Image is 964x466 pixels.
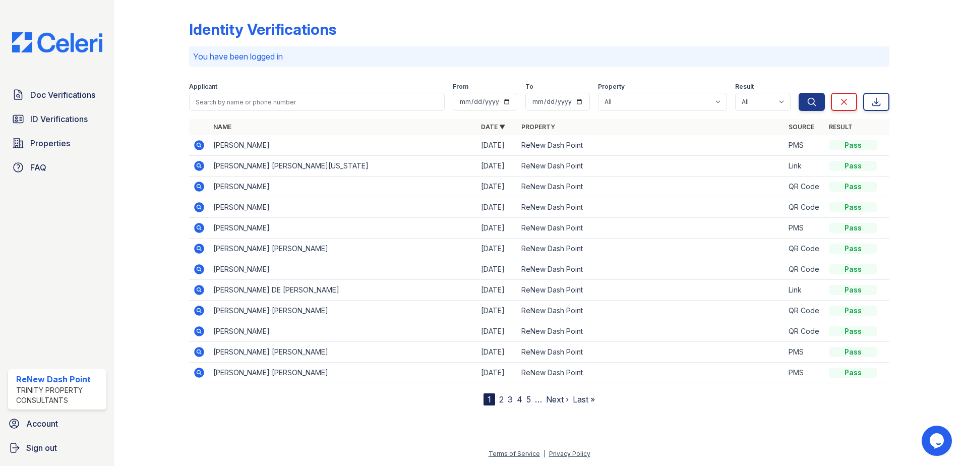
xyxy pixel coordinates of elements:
[521,123,555,131] a: Property
[544,450,546,457] div: |
[922,426,954,456] iframe: chat widget
[26,442,57,454] span: Sign out
[8,85,106,105] a: Doc Verifications
[517,280,785,301] td: ReNew Dash Point
[477,156,517,177] td: [DATE]
[26,418,58,430] span: Account
[517,301,785,321] td: ReNew Dash Point
[785,259,825,280] td: QR Code
[785,239,825,259] td: QR Code
[517,135,785,156] td: ReNew Dash Point
[30,89,95,101] span: Doc Verifications
[517,156,785,177] td: ReNew Dash Point
[829,368,877,378] div: Pass
[829,123,853,131] a: Result
[477,321,517,342] td: [DATE]
[829,223,877,233] div: Pass
[477,135,517,156] td: [DATE]
[189,20,336,38] div: Identity Verifications
[829,306,877,316] div: Pass
[30,113,88,125] span: ID Verifications
[517,197,785,218] td: ReNew Dash Point
[785,342,825,363] td: PMS
[209,156,477,177] td: [PERSON_NAME] [PERSON_NAME][US_STATE]
[30,137,70,149] span: Properties
[517,239,785,259] td: ReNew Dash Point
[789,123,814,131] a: Source
[209,280,477,301] td: [PERSON_NAME] DE [PERSON_NAME]
[209,135,477,156] td: [PERSON_NAME]
[209,177,477,197] td: [PERSON_NAME]
[829,264,877,274] div: Pass
[829,347,877,357] div: Pass
[785,301,825,321] td: QR Code
[526,394,531,404] a: 5
[477,177,517,197] td: [DATE]
[735,83,754,91] label: Result
[209,301,477,321] td: [PERSON_NAME] [PERSON_NAME]
[785,321,825,342] td: QR Code
[209,197,477,218] td: [PERSON_NAME]
[785,177,825,197] td: QR Code
[785,218,825,239] td: PMS
[517,321,785,342] td: ReNew Dash Point
[4,438,110,458] a: Sign out
[213,123,231,131] a: Name
[30,161,46,173] span: FAQ
[477,239,517,259] td: [DATE]
[481,123,505,131] a: Date ▼
[16,385,102,405] div: Trinity Property Consultants
[535,393,542,405] span: …
[477,218,517,239] td: [DATE]
[829,244,877,254] div: Pass
[785,363,825,383] td: PMS
[8,157,106,178] a: FAQ
[573,394,595,404] a: Last »
[517,177,785,197] td: ReNew Dash Point
[189,93,445,111] input: Search by name or phone number
[829,326,877,336] div: Pass
[829,140,877,150] div: Pass
[785,280,825,301] td: Link
[209,342,477,363] td: [PERSON_NAME] [PERSON_NAME]
[499,394,504,404] a: 2
[489,450,540,457] a: Terms of Service
[549,450,590,457] a: Privacy Policy
[829,202,877,212] div: Pass
[517,363,785,383] td: ReNew Dash Point
[8,109,106,129] a: ID Verifications
[477,363,517,383] td: [DATE]
[189,83,217,91] label: Applicant
[453,83,468,91] label: From
[517,394,522,404] a: 4
[193,50,885,63] p: You have been logged in
[16,373,102,385] div: ReNew Dash Point
[209,363,477,383] td: [PERSON_NAME] [PERSON_NAME]
[209,259,477,280] td: [PERSON_NAME]
[477,301,517,321] td: [DATE]
[477,280,517,301] td: [DATE]
[484,393,495,405] div: 1
[517,342,785,363] td: ReNew Dash Point
[598,83,625,91] label: Property
[209,321,477,342] td: [PERSON_NAME]
[785,197,825,218] td: QR Code
[477,259,517,280] td: [DATE]
[477,342,517,363] td: [DATE]
[785,156,825,177] td: Link
[785,135,825,156] td: PMS
[525,83,533,91] label: To
[546,394,569,404] a: Next ›
[517,218,785,239] td: ReNew Dash Point
[4,414,110,434] a: Account
[209,239,477,259] td: [PERSON_NAME] [PERSON_NAME]
[829,161,877,171] div: Pass
[829,182,877,192] div: Pass
[508,394,513,404] a: 3
[477,197,517,218] td: [DATE]
[4,32,110,52] img: CE_Logo_Blue-a8612792a0a2168367f1c8372b55b34899dd931a85d93a1a3d3e32e68fde9ad4.png
[8,133,106,153] a: Properties
[829,285,877,295] div: Pass
[517,259,785,280] td: ReNew Dash Point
